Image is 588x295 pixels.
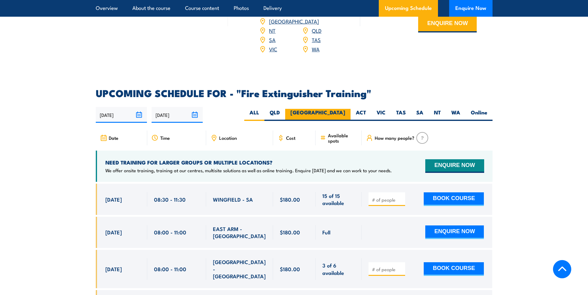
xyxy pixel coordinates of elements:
[105,265,122,272] span: [DATE]
[269,17,319,25] a: [GEOGRAPHIC_DATA]
[429,109,446,121] label: NT
[105,167,392,173] p: We offer onsite training, training at our centres, multisite solutions as well as online training...
[425,159,484,173] button: ENQUIRE NOW
[375,135,414,140] span: How many people?
[351,109,371,121] label: ACT
[372,266,403,272] input: # of people
[322,192,355,207] span: 15 of 15 available
[154,229,186,236] span: 08:00 - 11:00
[96,88,493,97] h2: UPCOMING SCHEDULE FOR - "Fire Extinguisher Training"
[286,135,295,140] span: Cost
[312,36,321,43] a: TAS
[244,109,264,121] label: ALL
[269,45,277,53] a: VIC
[109,135,118,140] span: Date
[160,135,170,140] span: Time
[466,109,493,121] label: Online
[424,192,484,206] button: BOOK COURSE
[219,135,237,140] span: Location
[213,196,253,203] span: WINGFIELD - SA
[425,225,484,239] button: ENQUIRE NOW
[328,133,357,143] span: Available spots
[411,109,429,121] label: SA
[264,109,285,121] label: QLD
[285,109,351,121] label: [GEOGRAPHIC_DATA]
[371,109,391,121] label: VIC
[213,258,266,280] span: [GEOGRAPHIC_DATA] - [GEOGRAPHIC_DATA]
[312,27,321,34] a: QLD
[280,265,300,272] span: $180.00
[446,109,466,121] label: WA
[152,107,203,123] input: To date
[213,225,266,240] span: EAST ARM - [GEOGRAPHIC_DATA]
[372,197,403,203] input: # of people
[96,107,147,123] input: From date
[322,262,355,276] span: 3 of 6 available
[105,229,122,236] span: [DATE]
[312,45,320,53] a: WA
[322,229,330,236] span: Full
[280,229,300,236] span: $180.00
[154,196,186,203] span: 08:30 - 11:30
[391,109,411,121] label: TAS
[269,27,276,34] a: NT
[280,196,300,203] span: $180.00
[105,196,122,203] span: [DATE]
[424,262,484,276] button: BOOK COURSE
[269,36,276,43] a: SA
[418,16,477,32] button: ENQUIRE NOW
[105,159,392,166] h4: NEED TRAINING FOR LARGER GROUPS OR MULTIPLE LOCATIONS?
[154,265,186,272] span: 08:00 - 11:00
